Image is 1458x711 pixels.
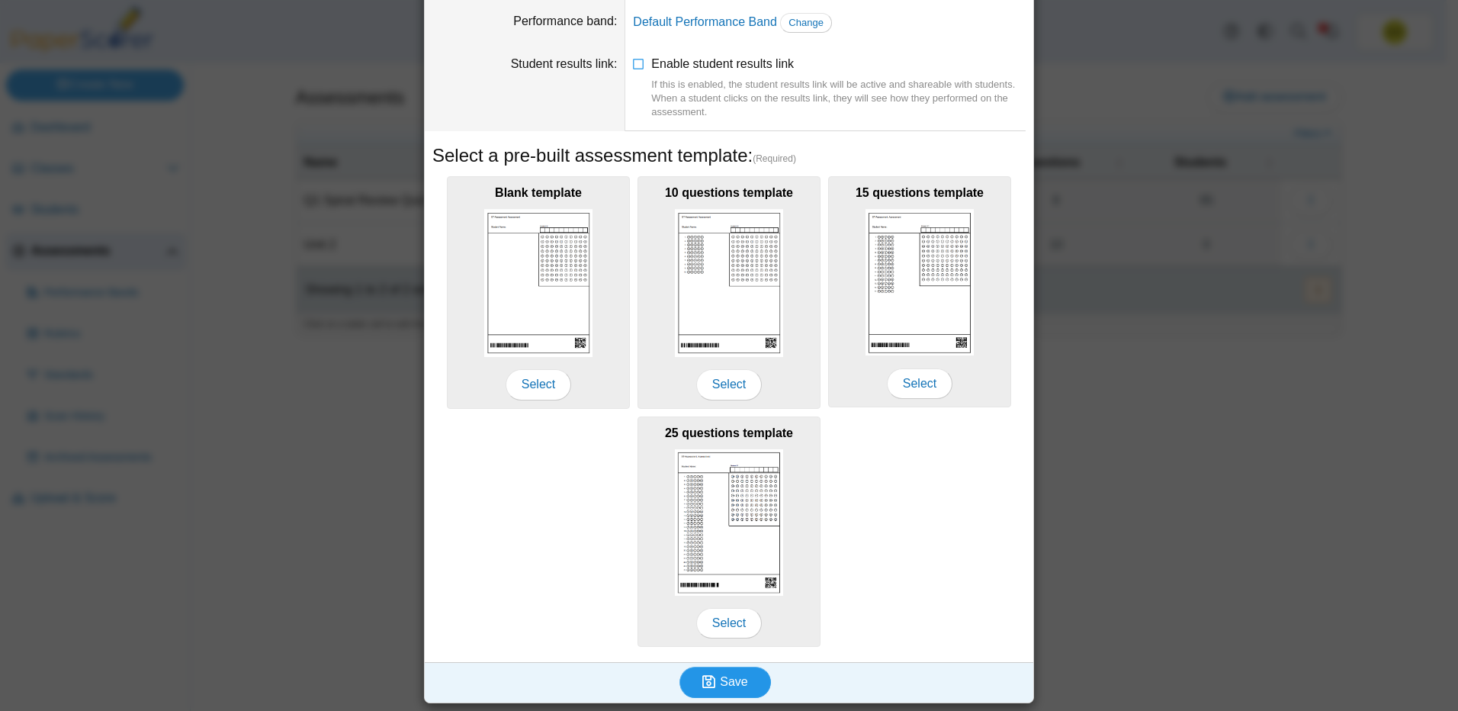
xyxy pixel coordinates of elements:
[651,57,1026,119] span: Enable student results link
[780,13,832,33] a: Change
[679,667,771,697] button: Save
[675,449,783,596] img: scan_sheet_25_questions.png
[696,369,762,400] span: Select
[665,426,793,439] b: 25 questions template
[506,369,571,400] span: Select
[511,57,618,70] label: Student results link
[887,368,952,399] span: Select
[865,209,974,355] img: scan_sheet_15_questions.png
[495,186,582,199] b: Blank template
[633,15,777,28] a: Default Performance Band
[696,608,762,639] span: Select
[484,209,593,356] img: scan_sheet_blank.png
[675,209,783,356] img: scan_sheet_10_questions.png
[720,675,747,688] span: Save
[513,14,617,27] label: Performance band
[665,186,793,199] b: 10 questions template
[432,143,1026,169] h5: Select a pre-built assessment template:
[753,153,796,166] span: (Required)
[856,186,984,199] b: 15 questions template
[651,78,1026,120] div: If this is enabled, the student results link will be active and shareable with students. When a s...
[788,17,824,28] span: Change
